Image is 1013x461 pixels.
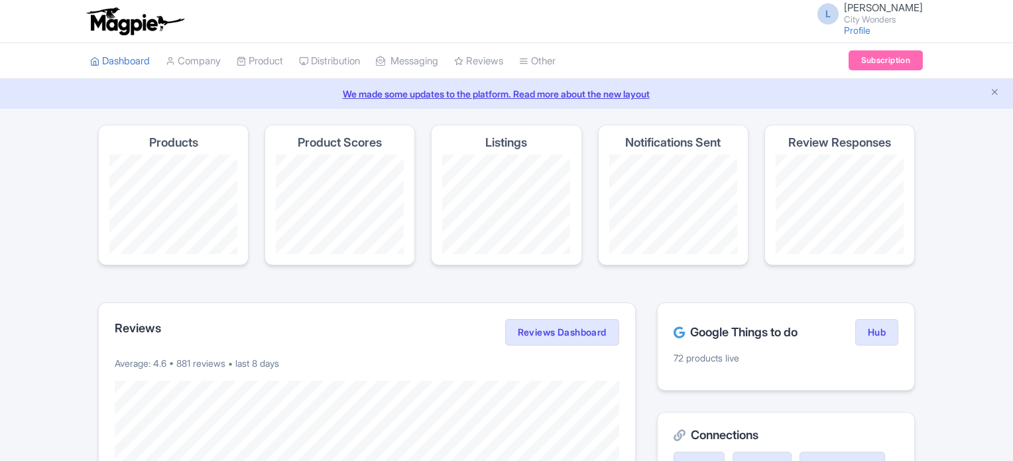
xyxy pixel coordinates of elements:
[674,326,798,339] h2: Google Things to do
[84,7,186,36] img: logo-ab69f6fb50320c5b225c76a69d11143b.png
[115,322,161,335] h2: Reviews
[788,136,891,149] h4: Review Responses
[115,356,619,370] p: Average: 4.6 • 881 reviews • last 8 days
[298,136,382,149] h4: Product Scores
[149,136,198,149] h4: Products
[90,43,150,80] a: Dashboard
[844,15,923,24] small: City Wonders
[817,3,839,25] span: L
[990,86,1000,101] button: Close announcement
[8,87,1005,101] a: We made some updates to the platform. Read more about the new layout
[625,136,721,149] h4: Notifications Sent
[485,136,527,149] h4: Listings
[674,351,898,365] p: 72 products live
[844,1,923,14] span: [PERSON_NAME]
[505,319,619,346] a: Reviews Dashboard
[454,43,503,80] a: Reviews
[849,50,923,70] a: Subscription
[299,43,360,80] a: Distribution
[674,428,898,442] h2: Connections
[166,43,221,80] a: Company
[855,319,898,346] a: Hub
[844,25,870,36] a: Profile
[519,43,556,80] a: Other
[376,43,438,80] a: Messaging
[809,3,923,24] a: L [PERSON_NAME] City Wonders
[237,43,283,80] a: Product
